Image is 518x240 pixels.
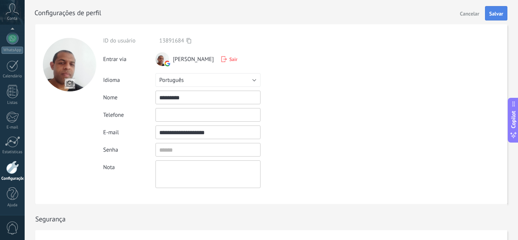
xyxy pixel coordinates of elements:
span: 13891684 [159,37,184,44]
div: Estatísticas [2,150,24,155]
span: Sair [229,56,237,63]
div: Nota [103,160,155,171]
div: Idioma [103,77,155,84]
div: Nome [103,94,155,101]
span: Conta [7,16,17,21]
h1: Segurança [35,215,66,223]
div: ID do usuário [103,37,155,44]
div: E-mail [103,129,155,136]
button: Cancelar [457,7,482,19]
div: Listas [2,100,24,105]
button: Salvar [485,6,507,20]
div: Senha [103,146,155,154]
div: Configurações [2,176,24,181]
div: WhatsApp [2,47,23,54]
span: Português [159,77,184,84]
span: [PERSON_NAME] [173,56,214,63]
div: Telefone [103,111,155,119]
div: Ajuda [2,203,24,208]
span: Salvar [489,11,503,16]
span: Cancelar [460,11,479,16]
button: Português [155,73,261,87]
div: Calendário [2,74,24,79]
span: Copilot [510,111,517,128]
div: E-mail [2,125,24,130]
div: Entrar via [103,52,155,63]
